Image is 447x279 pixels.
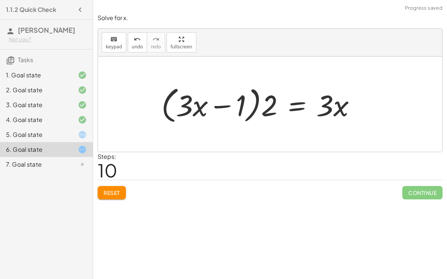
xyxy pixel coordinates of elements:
span: Reset [104,189,120,196]
span: fullscreen [171,44,192,49]
span: [PERSON_NAME] [18,26,75,34]
i: Task finished and correct. [78,115,87,124]
i: Task finished and correct. [78,71,87,80]
i: undo [134,35,141,44]
span: undo [132,44,143,49]
div: 5. Goal state [6,130,66,139]
div: 1. Goal state [6,71,66,80]
h4: 1.1.2 Quick Check [6,5,56,14]
span: keypad [106,44,122,49]
div: 4. Goal state [6,115,66,124]
i: keyboard [110,35,117,44]
i: Task started. [78,130,87,139]
span: Progress saved [405,4,443,12]
button: fullscreen [167,32,196,52]
button: Reset [98,186,126,199]
button: redoredo [147,32,165,52]
i: Task not started. [78,160,87,169]
div: 7. Goal state [6,160,66,169]
button: keyboardkeypad [102,32,126,52]
i: Task finished and correct. [78,100,87,109]
p: Solve for x. [98,14,443,22]
i: Task finished and correct. [78,86,87,94]
div: 3. Goal state [6,100,66,109]
span: redo [151,44,161,49]
div: Not you? [9,36,87,43]
i: redo [152,35,159,44]
span: Tasks [18,56,33,64]
span: 10 [98,159,117,182]
div: 2. Goal state [6,86,66,94]
div: 6. Goal state [6,145,66,154]
i: Task started. [78,145,87,154]
button: undoundo [128,32,147,52]
label: Steps: [98,153,116,160]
